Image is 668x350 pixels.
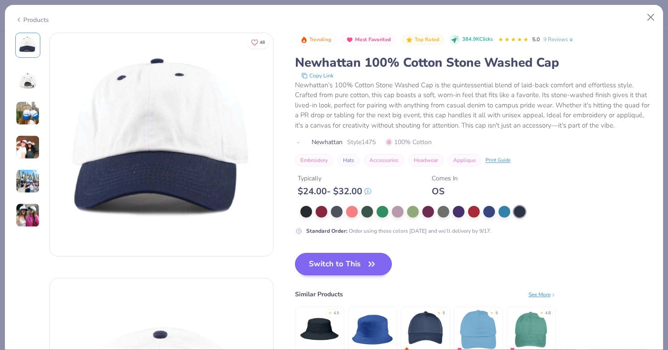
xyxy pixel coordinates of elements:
[432,174,458,183] div: Comes In
[415,37,440,42] span: Top Rated
[437,310,441,314] div: ★
[312,137,343,147] span: Newhattan
[295,139,307,146] img: brand logo
[17,34,39,56] img: Front
[342,34,396,46] button: Badge Button
[486,157,511,164] div: Print Guide
[17,68,39,90] img: Back
[448,154,481,166] button: Applique
[338,154,360,166] button: Hats
[295,253,392,275] button: Switch to This
[432,186,458,197] div: OS
[408,154,443,166] button: Headwear
[295,154,333,166] button: Embroidery
[295,80,653,131] div: Newhattan’s 100% Cotton Stone Washed Cap is the quintessential blend of laid-back comfort and eff...
[442,310,445,316] div: 5
[298,186,371,197] div: $ 24.00 - $ 32.00
[306,227,347,235] strong: Standard Order :
[406,36,413,43] img: Top Rated sort
[295,54,653,71] div: Newhattan 100% Cotton Stone Washed Cap
[247,36,269,49] button: Like
[328,310,332,314] div: ★
[50,33,273,256] img: Front
[490,310,494,314] div: ★
[462,36,493,43] span: 384.9K Clicks
[16,101,40,125] img: User generated content
[401,34,444,46] button: Badge Button
[334,310,339,316] div: 4.5
[540,310,543,314] div: ★
[16,135,40,159] img: User generated content
[364,154,404,166] button: Accessories
[299,71,336,80] button: copy to clipboard
[295,290,343,299] div: Similar Products
[300,36,308,43] img: Trending sort
[16,169,40,193] img: User generated content
[309,37,331,42] span: Trending
[346,36,353,43] img: Most Favorited sort
[347,137,376,147] span: Style 1475
[296,34,336,46] button: Badge Button
[543,35,574,43] a: 9 Reviews
[386,137,432,147] span: 100% Cotton
[16,203,40,227] img: User generated content
[529,290,556,299] div: See More
[495,310,498,316] div: 5
[355,37,391,42] span: Most Favorited
[545,310,551,316] div: 4.8
[642,9,659,26] button: Close
[260,40,265,45] span: 48
[298,174,371,183] div: Typically
[532,36,540,43] span: 5.0
[306,227,491,235] div: Order using these colors [DATE] and we’ll delivery by 9/17.
[15,15,49,25] div: Products
[498,33,529,47] div: 5.0 Stars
